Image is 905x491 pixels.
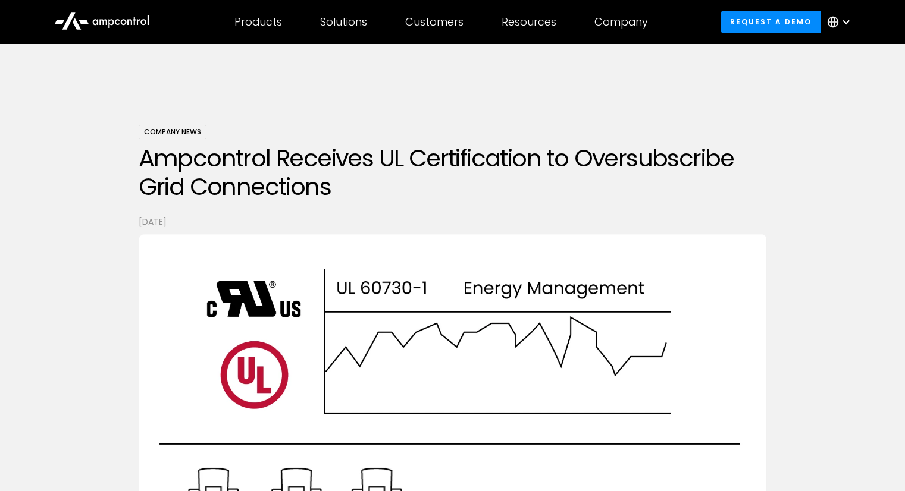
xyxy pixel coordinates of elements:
div: Company News [139,125,206,139]
div: Resources [502,15,556,29]
div: Products [234,15,282,29]
p: [DATE] [139,215,767,228]
h1: Ampcontrol Receives UL Certification to Oversubscribe Grid Connections [139,144,767,201]
div: Customers [405,15,464,29]
div: Company [594,15,648,29]
div: Solutions [320,15,367,29]
a: Request a demo [721,11,821,33]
